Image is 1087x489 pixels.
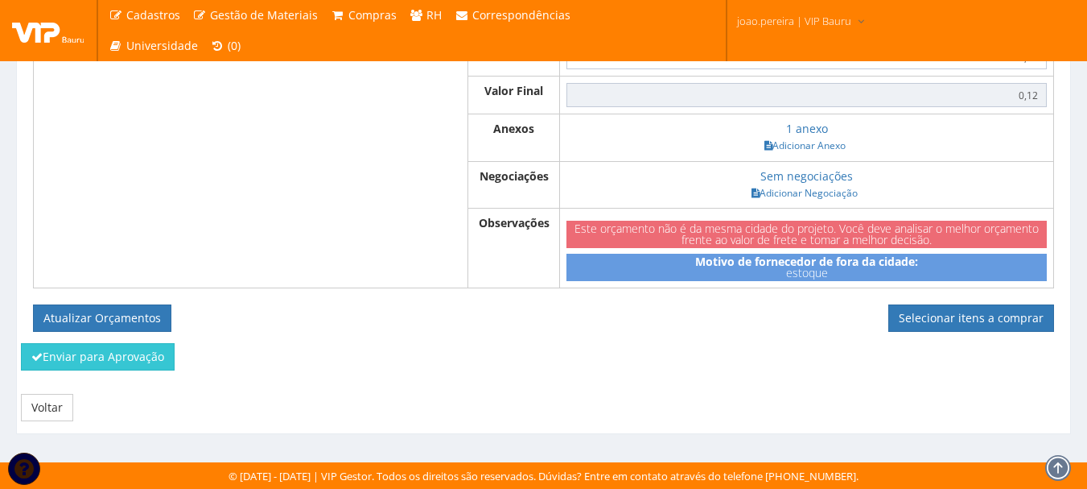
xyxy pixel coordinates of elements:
[102,31,204,61] a: Universidade
[472,7,570,23] span: Correspondências
[426,7,442,23] span: RH
[21,394,73,421] a: Voltar
[747,184,863,201] a: Adicionar Negociação
[33,305,171,332] button: Atualizar Orçamentos
[760,168,853,184] a: Sem negociações
[204,31,248,61] a: (0)
[695,254,918,269] strong: Motivo de fornecedor de fora da cidade:
[210,7,318,23] span: Gestão de Materiais
[229,469,858,484] div: © [DATE] - [DATE] | VIP Gestor. Todos os direitos são reservados. Dúvidas? Entre em contato atrav...
[467,208,559,288] th: Observações
[467,161,559,208] th: Negociações
[126,7,180,23] span: Cadastros
[12,19,84,43] img: logo
[348,7,397,23] span: Compras
[737,13,851,29] span: joao.pereira | VIP Bauru
[566,254,1047,281] div: estoque
[760,137,850,154] a: Adicionar Anexo
[21,343,175,371] button: Enviar para Aprovação
[566,221,1047,248] div: Este orçamento não é da mesma cidade do projeto. Você deve analisar o melhor orçamento frente ao ...
[126,38,198,53] span: Universidade
[467,77,559,114] th: Valor Final
[888,305,1054,332] a: Selecionar itens a comprar
[786,121,828,136] a: 1 anexo
[467,114,559,161] th: Anexos
[228,38,241,53] span: (0)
